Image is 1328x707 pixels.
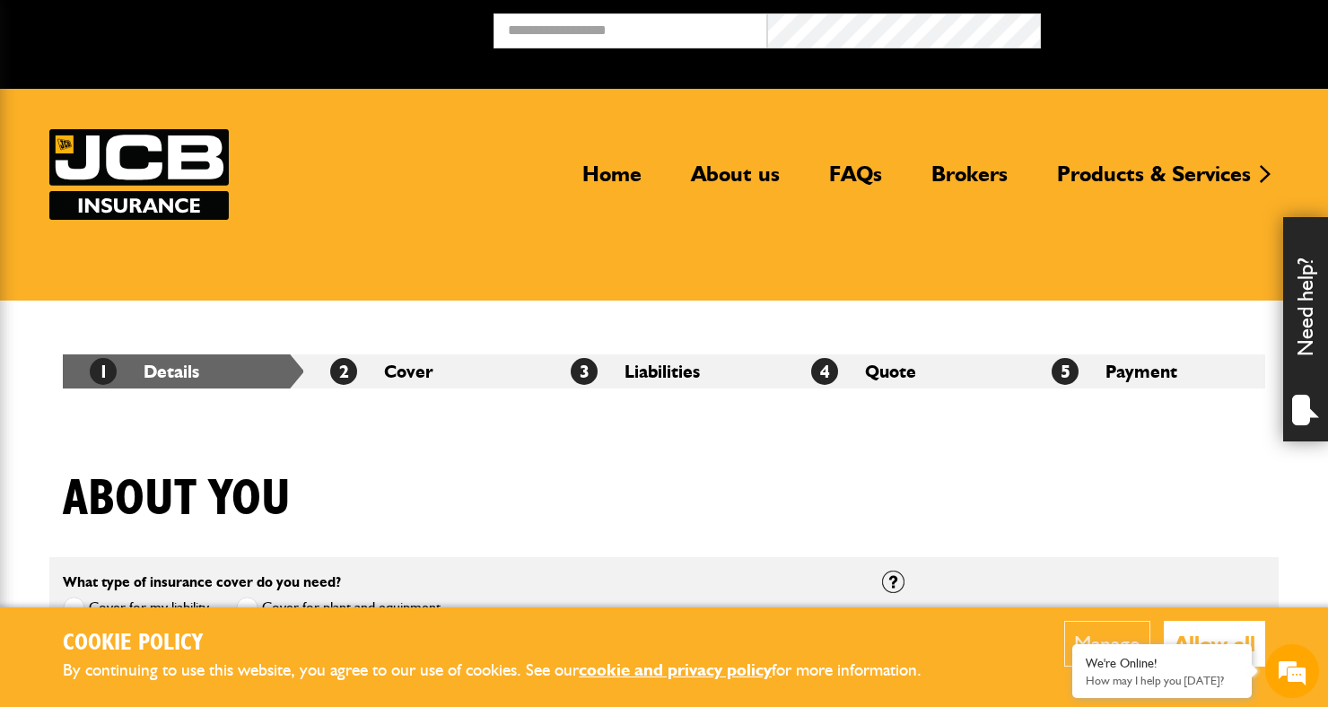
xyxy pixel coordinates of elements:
li: Cover [303,354,544,388]
span: 3 [571,358,598,385]
button: Broker Login [1041,13,1315,41]
div: We're Online! [1086,656,1238,671]
a: FAQs [816,161,896,202]
li: Details [63,354,303,388]
p: How may I help you today? [1086,674,1238,687]
button: Manage [1064,621,1150,667]
span: 5 [1052,358,1079,385]
p: By continuing to use this website, you agree to our use of cookies. See our for more information. [63,657,951,685]
h1: About you [63,469,291,529]
a: JCB Insurance Services [49,129,229,220]
li: Payment [1025,354,1265,388]
label: Cover for plant and equipment [236,597,441,619]
a: Brokers [918,161,1021,202]
a: About us [677,161,793,202]
span: 1 [90,358,117,385]
label: What type of insurance cover do you need? [63,575,341,589]
a: Products & Services [1044,161,1264,202]
div: Need help? [1283,217,1328,441]
span: 2 [330,358,357,385]
h2: Cookie Policy [63,630,951,658]
span: 4 [811,358,838,385]
a: cookie and privacy policy [579,659,772,680]
li: Quote [784,354,1025,388]
label: Cover for my liability [63,597,209,619]
a: Home [569,161,655,202]
li: Liabilities [544,354,784,388]
img: JCB Insurance Services logo [49,129,229,220]
button: Allow all [1164,621,1265,667]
